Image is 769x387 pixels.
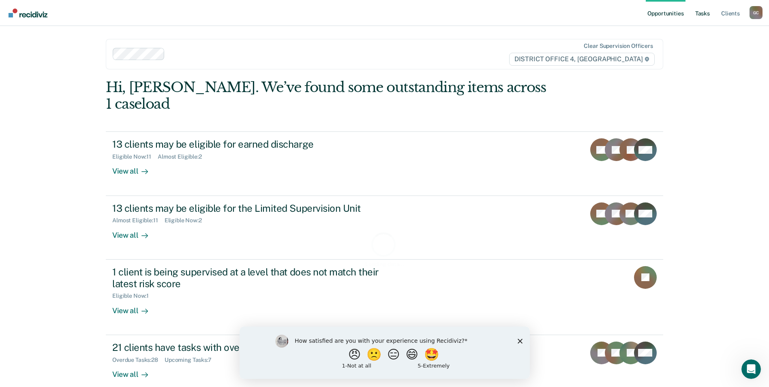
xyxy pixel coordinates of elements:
[750,6,763,19] div: G C
[165,357,218,363] div: Upcoming Tasks : 7
[112,217,165,224] div: Almost Eligible : 11
[112,138,397,150] div: 13 clients may be eligible for earned discharge
[509,53,655,66] span: DISTRICT OFFICE 4, [GEOGRAPHIC_DATA]
[112,160,158,176] div: View all
[584,43,653,49] div: Clear supervision officers
[112,357,165,363] div: Overdue Tasks : 28
[106,196,663,260] a: 13 clients may be eligible for the Limited Supervision UnitAlmost Eligible:11Eligible Now:2View all
[741,359,761,379] iframe: Intercom live chat
[240,327,530,379] iframe: Survey by Kim from Recidiviz
[112,342,397,353] div: 21 clients have tasks with overdue or upcoming due dates
[112,224,158,240] div: View all
[112,299,158,315] div: View all
[158,153,208,160] div: Almost Eligible : 2
[750,6,763,19] button: Profile dropdown button
[112,202,397,214] div: 13 clients may be eligible for the Limited Supervision Unit
[112,266,397,290] div: 1 client is being supervised at a level that does not match their latest risk score
[106,79,552,112] div: Hi, [PERSON_NAME]. We’ve found some outstanding items across 1 caseload
[112,153,158,160] div: Eligible Now : 11
[112,363,158,379] div: View all
[9,9,47,17] img: Recidiviz
[106,260,663,335] a: 1 client is being supervised at a level that does not match their latest risk scoreEligible Now:1...
[106,131,663,196] a: 13 clients may be eligible for earned dischargeEligible Now:11Almost Eligible:2View all
[165,217,208,224] div: Eligible Now : 2
[112,292,155,299] div: Eligible Now : 1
